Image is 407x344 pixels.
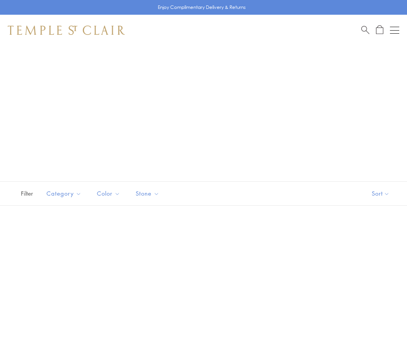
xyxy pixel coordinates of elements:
[376,25,383,35] a: Open Shopping Bag
[158,3,246,11] p: Enjoy Complimentary Delivery & Returns
[91,185,126,202] button: Color
[41,185,87,202] button: Category
[361,25,369,35] a: Search
[130,185,165,202] button: Stone
[93,189,126,198] span: Color
[132,189,165,198] span: Stone
[43,189,87,198] span: Category
[390,26,399,35] button: Open navigation
[8,26,125,35] img: Temple St. Clair
[354,182,407,205] button: Show sort by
